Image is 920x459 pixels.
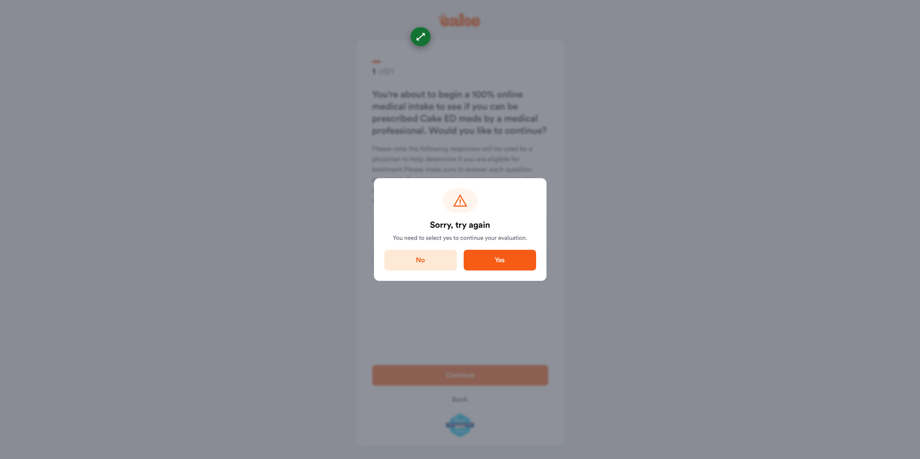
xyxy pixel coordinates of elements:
[416,257,425,264] span: No
[464,250,536,270] button: Yes
[384,250,457,270] button: No
[384,189,536,242] div: You need to select yes to continue your evaluation.
[384,220,536,230] strong: Sorry, try again
[495,257,505,264] span: Yes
